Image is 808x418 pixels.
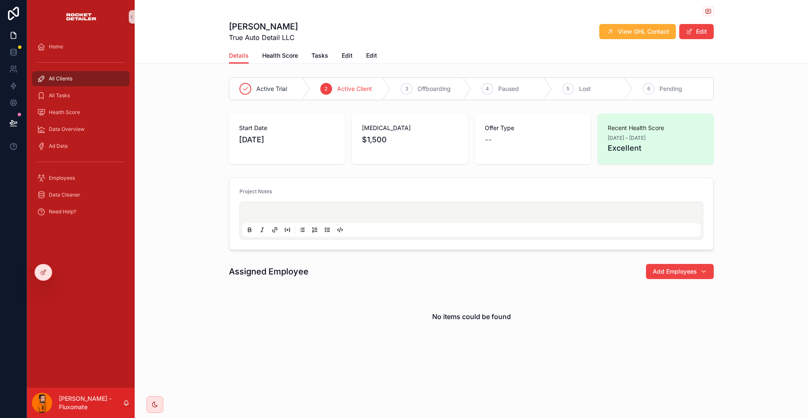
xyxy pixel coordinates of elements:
img: App logo [65,10,97,24]
span: Health Score [262,51,298,60]
span: Edit [342,51,353,60]
span: Data Overview [49,126,85,133]
span: Active Trial [256,85,287,93]
a: Tasks [311,48,328,65]
button: Add Employees [646,264,714,279]
span: Recent Health Score [608,124,704,132]
h1: [PERSON_NAME] [229,21,298,32]
span: 6 [647,85,650,92]
a: Data Cleaner [32,187,130,202]
a: Health Score [262,48,298,65]
div: scrollable content [27,34,135,229]
span: True Auto Detail LLC [229,32,298,43]
a: All Tasks [32,88,130,103]
a: All Clients [32,71,130,86]
span: Details [229,51,249,60]
span: Lost [579,85,591,93]
span: -- [485,134,492,146]
span: Offer Type [485,124,581,132]
span: 2 [324,85,327,92]
a: Edit [366,48,377,65]
span: Ad Data [49,143,68,149]
a: Details [229,48,249,64]
span: Home [49,43,63,50]
a: Health Score [32,105,130,120]
span: Paused [498,85,519,93]
span: Project Notes [239,188,272,194]
span: Tasks [311,51,328,60]
button: View GHL Contact [599,24,676,39]
span: View GHL Contact [618,27,669,36]
span: [DATE] – [DATE] [608,135,646,141]
span: 3 [405,85,408,92]
span: [DATE] [239,134,335,146]
span: Add Employees [653,267,697,276]
a: Ad Data [32,138,130,154]
span: $1,500 [362,134,458,146]
span: Active Client [337,85,372,93]
span: 5 [566,85,569,92]
span: All Tasks [49,92,70,99]
a: Home [32,39,130,54]
a: Edit [342,48,353,65]
h2: No items could be found [432,312,511,322]
span: [MEDICAL_DATA] [362,124,458,132]
a: Employees [32,170,130,186]
button: Edit [679,24,714,39]
span: Health Score [49,109,80,116]
p: [PERSON_NAME] - Fluxomate [59,394,123,411]
span: Pending [659,85,682,93]
span: Excellent [608,142,704,154]
a: Data Overview [32,122,130,137]
span: Data Cleaner [49,192,80,198]
h1: Assigned Employee [229,266,308,277]
span: Start Date [239,124,335,132]
span: Employees [49,175,75,181]
span: Edit [366,51,377,60]
span: 4 [486,85,489,92]
span: All Clients [49,75,72,82]
span: Offboarding [417,85,451,93]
